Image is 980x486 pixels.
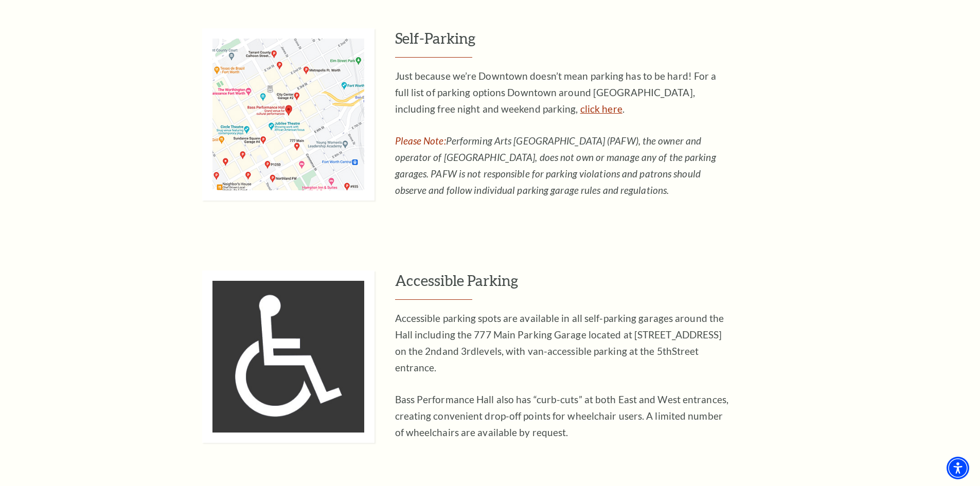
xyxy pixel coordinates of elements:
[947,457,969,479] div: Accessibility Menu
[395,135,716,196] em: Performing Arts [GEOGRAPHIC_DATA] (PAFW), the owner and operator of [GEOGRAPHIC_DATA], does not o...
[431,345,442,357] sup: nd
[395,135,446,147] span: Please Note:
[467,345,476,357] sup: rd
[580,103,622,115] a: For a full list of parking options Downtown around Sundance Square, including free night and week...
[202,271,375,443] img: Accessible Parking
[395,68,729,117] p: Just because we’re Downtown doesn’t mean parking has to be hard! For a full list of parking optio...
[663,345,672,357] sup: th
[395,28,809,58] h3: Self-Parking
[202,28,375,201] img: Self-Parking
[395,271,809,300] h3: Accessible Parking
[395,310,729,376] p: Accessible parking spots are available in all self-parking garages around the Hall including the ...
[395,391,729,441] p: Bass Performance Hall also has “curb-cuts” at both East and West entrances, creating convenient d...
